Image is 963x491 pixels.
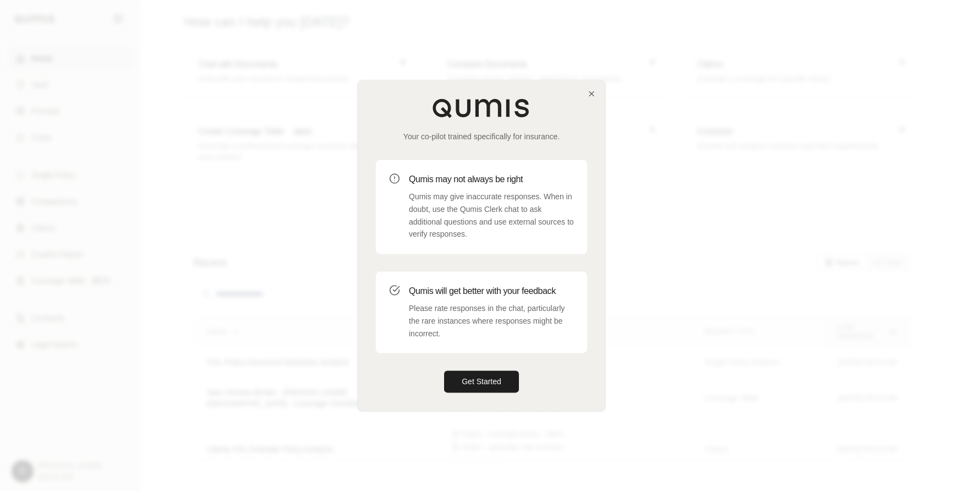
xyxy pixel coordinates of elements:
img: Qumis Logo [432,98,531,118]
h3: Qumis may not always be right [409,173,574,186]
p: Qumis may give inaccurate responses. When in doubt, use the Qumis Clerk chat to ask additional qu... [409,190,574,241]
button: Get Started [444,371,519,393]
p: Your co-pilot trained specifically for insurance. [376,131,587,142]
p: Please rate responses in the chat, particularly the rare instances where responses might be incor... [409,302,574,340]
h3: Qumis will get better with your feedback [409,285,574,298]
